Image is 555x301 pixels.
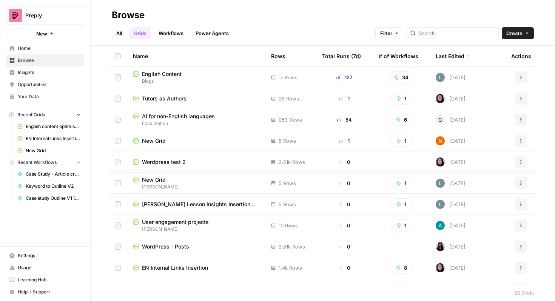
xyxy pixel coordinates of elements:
div: [DATE] [436,115,466,124]
input: Search [419,29,495,37]
div: 0 [322,222,367,229]
button: 1 [391,219,412,232]
a: New Grid[PERSON_NAME] [133,176,259,190]
span: 5 Rows [279,137,296,145]
img: 48p1dlxc26vy6gc5e5xg6nwbe9bs [436,221,445,230]
img: c37vr20y5fudypip844bb0rvyfb7 [436,136,445,145]
span: Wordpress test 2 [142,158,186,166]
span: User engagement projects [142,218,209,226]
span: EN Internal Links Insertion [142,264,208,272]
a: Keyword to Outline V2 [14,180,84,192]
a: EN Internal Links Insertion [14,133,84,145]
a: AI for non-English languagesLocalization [133,113,259,127]
div: 1 [322,137,367,145]
div: 0 [322,158,367,166]
span: 1.4k Rows [279,264,302,272]
span: 5 Rows [279,179,296,187]
span: WordPress - Posts [142,243,189,250]
span: EN Internal Links Insertion [26,135,81,142]
span: Preply [25,12,71,19]
button: 8 [391,262,412,274]
div: Last Edited [436,46,470,66]
div: [DATE] [436,200,466,209]
div: [DATE] [436,136,466,145]
div: [DATE] [436,157,466,167]
a: English ContentBlogs [133,70,259,85]
a: Case study Outline V1 (Duplicate test) [14,192,84,204]
div: 0 [322,243,367,250]
span: [PERSON_NAME] Lesson Insights Insertion Grid [142,201,259,208]
span: New Grid [26,147,81,154]
button: Create [502,27,534,39]
a: Browse [6,54,84,66]
div: [DATE] [436,73,466,82]
img: 0od0somutai3rosqwdkhgswflu93 [436,94,445,103]
button: 7 [391,283,412,295]
div: [DATE] [436,263,466,272]
span: New [36,30,47,37]
span: Tutors as Authors [142,95,187,102]
span: Create [506,29,523,37]
div: 0 [322,179,367,187]
a: [PERSON_NAME] Lesson Insights Insertion Grid [133,201,259,208]
div: 127 [322,74,367,81]
div: Rows [271,46,285,66]
img: lv9aeu8m5xbjlu53qhb6bdsmtbjy [436,200,445,209]
a: Learning Hub [6,274,84,286]
span: English content optimisation [26,123,81,130]
span: Insights [18,69,81,76]
div: [DATE] [436,94,466,103]
span: Browse [18,57,81,64]
div: 20 Grids [514,289,534,296]
span: Localization [133,120,259,127]
span: AI for non-English languages [142,113,215,120]
div: # of Workflows [379,46,418,66]
span: Keyword to Outline V2 [26,183,81,190]
span: English Content [142,70,182,78]
img: lv9aeu8m5xbjlu53qhb6bdsmtbjy [436,179,445,188]
a: Your Data [6,91,84,103]
span: Recent Grids [17,111,45,118]
span: 5 Rows [279,201,296,208]
span: Home [18,45,81,52]
button: Workspace: Preply [6,6,84,25]
span: 10 Rows [279,222,298,229]
a: Settings [6,250,84,262]
img: rox323kbkgutb4wcij4krxobkpon [436,242,445,251]
span: Recent Workflows [17,159,57,166]
span: 25 Rows [279,95,299,102]
button: Recent Workflows [6,157,84,168]
a: Usage [6,262,84,274]
span: [PERSON_NAME] [133,184,259,190]
a: Wordpress test 2 [133,158,259,166]
button: 6 [391,114,412,126]
button: New [6,28,84,39]
button: 1 [391,93,412,105]
a: EN Internal Links Insertion [133,264,259,272]
button: Filter [375,27,404,39]
span: 2.51k Rows [279,243,305,250]
img: 0od0somutai3rosqwdkhgswflu93 [436,157,445,167]
span: Your Data [18,93,81,100]
a: New Grid [133,137,259,145]
button: 1 [391,198,412,210]
div: [DATE] [436,179,466,188]
button: Recent Grids [6,109,84,120]
button: Help + Support [6,286,84,298]
a: Opportunities [6,79,84,91]
a: English content optimisation [14,120,84,133]
span: [PERSON_NAME] [133,226,259,233]
img: 0od0somutai3rosqwdkhgswflu93 [436,263,445,272]
a: Tutors as Authors [133,95,259,102]
span: Usage [18,264,81,271]
div: 54 [322,116,367,123]
div: 0 [322,264,367,272]
div: Total Runs (7d) [322,46,361,66]
span: 2.51k Rows [279,158,305,166]
span: Learning Hub [18,276,81,283]
span: 959 Rows [279,116,302,123]
span: Opportunities [18,81,81,88]
a: User engagement projects[PERSON_NAME] [133,218,259,233]
a: WordPress - Posts [133,243,259,250]
span: Case Study - Article creation [26,171,81,178]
